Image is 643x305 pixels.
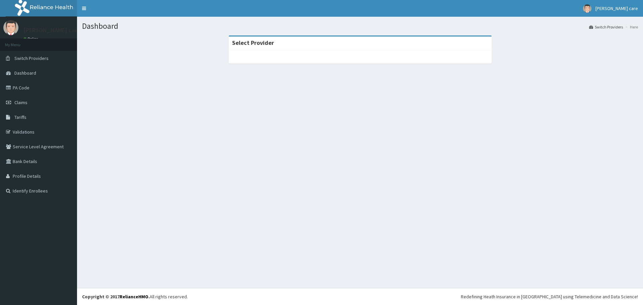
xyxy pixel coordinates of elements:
[120,294,148,300] a: RelianceHMO
[77,288,643,305] footer: All rights reserved.
[583,4,591,13] img: User Image
[624,24,638,30] li: Here
[461,293,638,300] div: Redefining Heath Insurance in [GEOGRAPHIC_DATA] using Telemedicine and Data Science!
[23,27,80,33] p: [PERSON_NAME] care
[589,24,623,30] a: Switch Providers
[232,39,274,47] strong: Select Provider
[14,70,36,76] span: Dashboard
[82,22,638,30] h1: Dashboard
[3,20,18,35] img: User Image
[14,99,27,105] span: Claims
[14,55,49,61] span: Switch Providers
[82,294,150,300] strong: Copyright © 2017 .
[14,114,26,120] span: Tariffs
[595,5,638,11] span: [PERSON_NAME] care
[23,36,40,41] a: Online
